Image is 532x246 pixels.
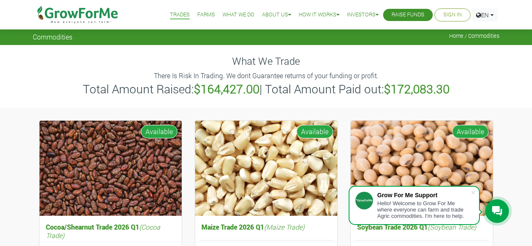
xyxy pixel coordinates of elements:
[443,11,462,19] a: Sign In
[141,125,177,138] span: Available
[377,192,471,198] div: Grow For Me Support
[351,121,493,216] img: growforme image
[170,11,190,19] a: Trades
[472,8,498,21] a: EN
[194,81,259,97] b: $164,427.00
[384,81,450,97] b: $172,083.30
[199,221,333,233] h5: Maize Trade 2026 Q1
[299,11,339,19] a: How it Works
[40,121,182,216] img: growforme image
[428,222,476,231] i: (Soybean Trade)
[296,125,333,138] span: Available
[33,55,500,67] h4: What We Trade
[33,33,72,41] span: Commodities
[197,11,215,19] a: Farms
[34,82,498,96] h3: Total Amount Raised: | Total Amount Paid out:
[195,121,337,216] img: growforme image
[347,11,378,19] a: Investors
[44,221,177,241] h5: Cocoa/Shearnut Trade 2026 Q1
[46,222,160,239] i: (Cocoa Trade)
[377,200,471,219] div: Hello! Welcome to Grow For Me where everyone can farm and trade Agric commodities. I'm here to help.
[392,11,424,19] a: Raise Funds
[34,71,498,81] p: There Is Risk In Trading. We dont Guarantee returns of your funding or profit.
[264,222,304,231] i: (Maize Trade)
[452,125,489,138] span: Available
[355,221,489,233] h5: Soybean Trade 2026 Q1
[222,11,254,19] a: What We Do
[262,11,291,19] a: About Us
[449,33,500,39] span: Home / Commodities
